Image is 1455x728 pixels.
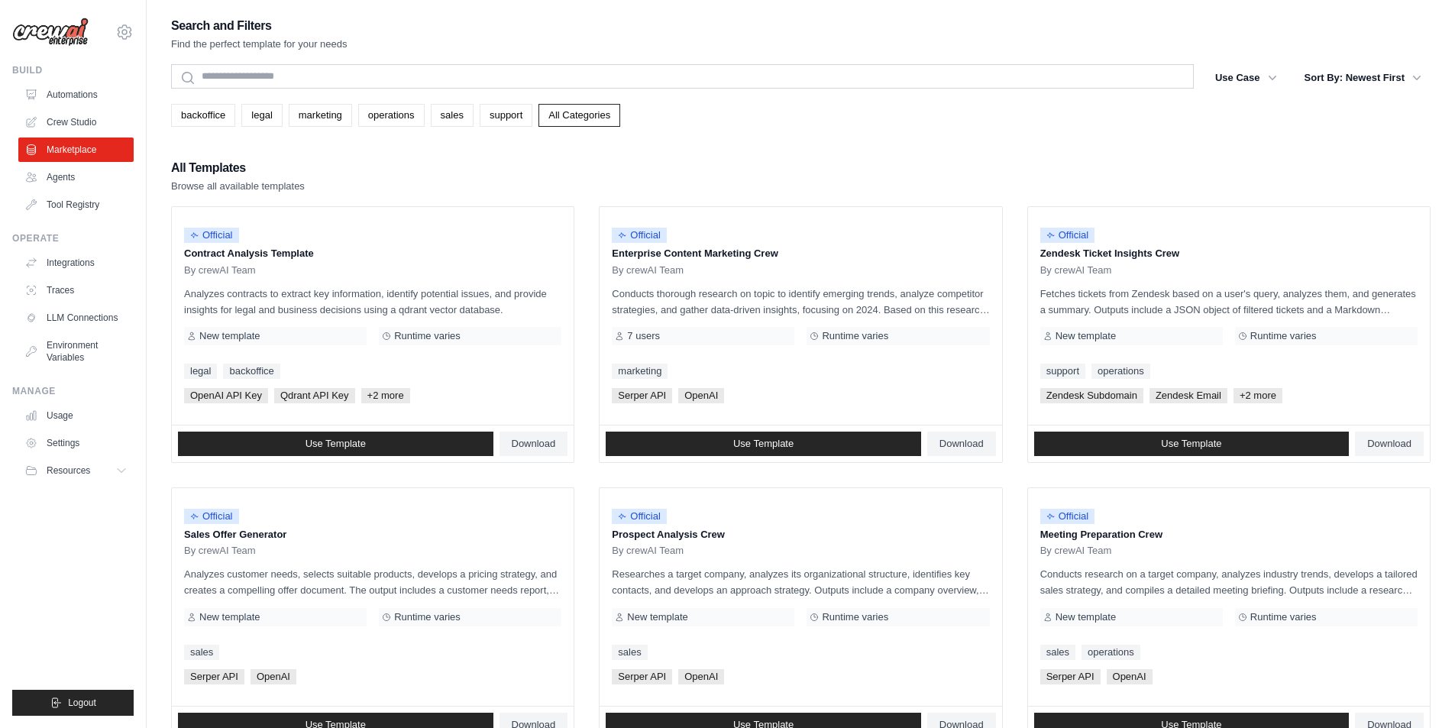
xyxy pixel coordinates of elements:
[184,264,256,277] span: By crewAI Team
[12,232,134,244] div: Operate
[1040,228,1095,243] span: Official
[678,669,724,684] span: OpenAI
[18,333,134,370] a: Environment Variables
[512,438,556,450] span: Download
[1040,246,1418,261] p: Zendesk Ticket Insights Crew
[431,104,474,127] a: sales
[1040,286,1418,318] p: Fetches tickets from Zendesk based on a user's query, analyzes them, and generates a summary. Out...
[1056,611,1116,623] span: New template
[184,566,561,598] p: Analyzes customer needs, selects suitable products, develops a pricing strategy, and creates a co...
[822,330,888,342] span: Runtime varies
[171,104,235,127] a: backoffice
[1161,438,1221,450] span: Use Template
[12,385,134,397] div: Manage
[306,438,366,450] span: Use Template
[1082,645,1140,660] a: operations
[927,432,996,456] a: Download
[1234,388,1282,403] span: +2 more
[184,388,268,403] span: OpenAI API Key
[1091,364,1150,379] a: operations
[184,545,256,557] span: By crewAI Team
[361,388,410,403] span: +2 more
[184,228,239,243] span: Official
[184,669,244,684] span: Serper API
[612,527,989,542] p: Prospect Analysis Crew
[358,104,425,127] a: operations
[1107,669,1153,684] span: OpenAI
[18,138,134,162] a: Marketplace
[18,251,134,275] a: Integrations
[612,246,989,261] p: Enterprise Content Marketing Crew
[1206,64,1286,92] button: Use Case
[1250,330,1317,342] span: Runtime varies
[18,431,134,455] a: Settings
[939,438,984,450] span: Download
[1040,509,1095,524] span: Official
[184,246,561,261] p: Contract Analysis Template
[612,645,647,660] a: sales
[1040,364,1085,379] a: support
[289,104,352,127] a: marketing
[612,669,672,684] span: Serper API
[822,611,888,623] span: Runtime varies
[1040,527,1418,542] p: Meeting Preparation Crew
[538,104,620,127] a: All Categories
[171,157,305,179] h2: All Templates
[627,611,687,623] span: New template
[18,458,134,483] button: Resources
[178,432,493,456] a: Use Template
[1056,330,1116,342] span: New template
[199,330,260,342] span: New template
[18,306,134,330] a: LLM Connections
[184,364,217,379] a: legal
[612,228,667,243] span: Official
[68,697,96,709] span: Logout
[1040,264,1112,277] span: By crewAI Team
[1040,566,1418,598] p: Conducts research on a target company, analyzes industry trends, develops a tailored sales strate...
[199,611,260,623] span: New template
[1040,645,1075,660] a: sales
[612,388,672,403] span: Serper API
[171,179,305,194] p: Browse all available templates
[1355,432,1424,456] a: Download
[606,432,921,456] a: Use Template
[612,364,668,379] a: marketing
[1034,432,1350,456] a: Use Template
[171,37,348,52] p: Find the perfect template for your needs
[612,566,989,598] p: Researches a target company, analyzes its organizational structure, identifies key contacts, and ...
[47,464,90,477] span: Resources
[171,15,348,37] h2: Search and Filters
[18,193,134,217] a: Tool Registry
[223,364,280,379] a: backoffice
[612,545,684,557] span: By crewAI Team
[184,527,561,542] p: Sales Offer Generator
[1040,669,1101,684] span: Serper API
[18,278,134,303] a: Traces
[12,690,134,716] button: Logout
[733,438,794,450] span: Use Template
[1040,388,1143,403] span: Zendesk Subdomain
[394,611,461,623] span: Runtime varies
[1250,611,1317,623] span: Runtime varies
[12,18,89,47] img: Logo
[18,403,134,428] a: Usage
[1040,545,1112,557] span: By crewAI Team
[612,286,989,318] p: Conducts thorough research on topic to identify emerging trends, analyze competitor strategies, a...
[18,110,134,134] a: Crew Studio
[500,432,568,456] a: Download
[1367,438,1411,450] span: Download
[12,64,134,76] div: Build
[480,104,532,127] a: support
[612,509,667,524] span: Official
[274,388,355,403] span: Qdrant API Key
[1295,64,1431,92] button: Sort By: Newest First
[251,669,296,684] span: OpenAI
[241,104,282,127] a: legal
[184,509,239,524] span: Official
[184,286,561,318] p: Analyzes contracts to extract key information, identify potential issues, and provide insights fo...
[184,645,219,660] a: sales
[18,165,134,189] a: Agents
[612,264,684,277] span: By crewAI Team
[627,330,660,342] span: 7 users
[678,388,724,403] span: OpenAI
